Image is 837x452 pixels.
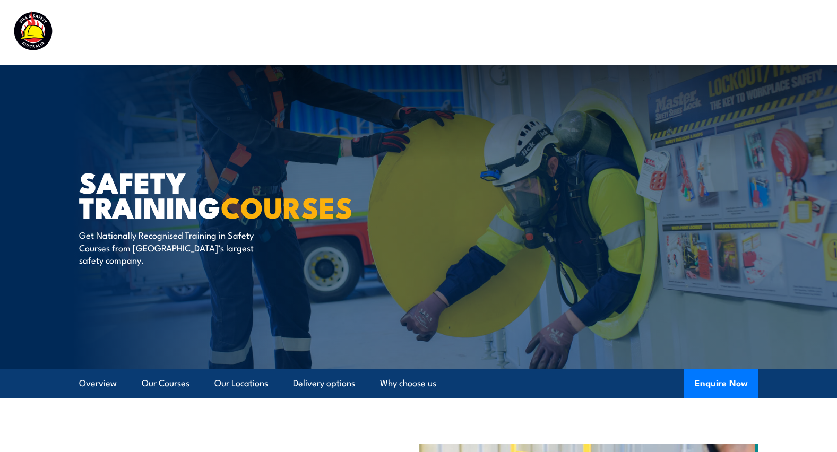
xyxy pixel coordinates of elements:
a: News [624,19,647,47]
button: Enquire Now [684,369,758,398]
a: Our Locations [214,369,268,397]
h1: Safety Training [79,169,341,219]
a: Why choose us [380,369,436,397]
a: Delivery options [293,369,355,397]
a: Learner Portal [670,19,730,47]
a: Emergency Response Services [411,19,538,47]
strong: COURSES [221,184,353,228]
a: Course Calendar [317,19,388,47]
a: Our Courses [142,369,189,397]
a: Courses [261,19,294,47]
p: Get Nationally Recognised Training in Safety Courses from [GEOGRAPHIC_DATA]’s largest safety comp... [79,229,273,266]
a: Overview [79,369,117,397]
a: Contact [754,19,787,47]
a: About Us [561,19,600,47]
